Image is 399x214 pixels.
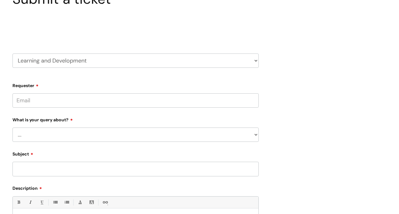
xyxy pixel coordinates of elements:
a: Link [101,198,109,206]
a: • Unordered List (⌘⇧7) [51,198,59,206]
a: Font Color [76,198,84,206]
label: Requester [12,81,259,88]
h2: Select issue type [12,22,259,33]
a: 1. Ordered List (⌘⇧8) [63,198,70,206]
a: Back Color [88,198,95,206]
label: Description [12,184,259,191]
a: Italic (⌘I) [26,198,34,206]
label: Subject [12,149,259,157]
input: Email [12,93,259,108]
a: Bold (⌘B) [15,198,22,206]
label: What is your query about? [12,115,259,123]
a: Underline(⌘U) [38,198,46,206]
